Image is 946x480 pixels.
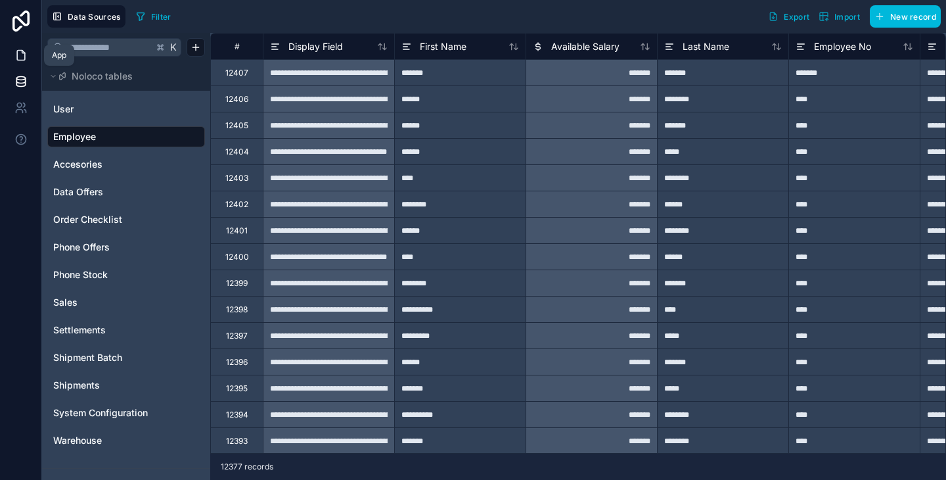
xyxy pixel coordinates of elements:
[47,5,125,28] button: Data Sources
[151,12,171,22] span: Filter
[72,70,133,83] span: Noloco tables
[226,226,248,236] div: 12401
[53,379,196,392] a: Shipments
[47,402,205,423] div: System Configuration
[763,5,814,28] button: Export
[53,158,196,171] a: Accesories
[53,103,74,116] span: User
[683,40,729,53] span: Last Name
[53,268,108,281] span: Phone Stock
[47,209,205,230] div: Order Checklist
[225,147,249,157] div: 12404
[47,237,205,258] div: Phone Offers
[814,5,865,28] button: Import
[68,12,121,22] span: Data Sources
[784,12,809,22] span: Export
[890,12,936,22] span: New record
[47,67,197,85] button: Noloco tables
[47,99,205,120] div: User
[225,94,248,105] div: 12406
[53,296,78,309] span: Sales
[53,406,148,420] span: System Configuration
[47,292,205,313] div: Sales
[169,43,178,52] span: K
[225,199,248,210] div: 12402
[47,347,205,368] div: Shipment Batch
[226,383,248,394] div: 12395
[53,406,196,420] a: System Configuration
[226,331,248,341] div: 12397
[53,324,106,337] span: Settlements
[47,126,205,147] div: Employee
[53,185,196,199] a: Data Offers
[225,68,248,78] div: 12407
[225,173,248,183] div: 12403
[47,320,205,341] div: Settlements
[226,304,248,315] div: 12398
[53,351,122,364] span: Shipment Batch
[870,5,941,28] button: New record
[53,296,196,309] a: Sales
[47,181,205,203] div: Data Offers
[52,50,66,60] div: App
[814,40,871,53] span: Employee No
[53,379,100,392] span: Shipments
[53,103,196,116] a: User
[47,375,205,396] div: Shipments
[834,12,860,22] span: Import
[865,5,941,28] a: New record
[47,264,205,285] div: Phone Stock
[226,410,248,420] div: 12394
[47,430,205,451] div: Warehouse
[225,120,248,131] div: 12405
[131,7,176,26] button: Filter
[53,241,110,254] span: Phone Offers
[53,158,102,171] span: Accesories
[221,41,253,51] div: #
[226,357,248,368] div: 12396
[53,434,196,447] a: Warehouse
[53,213,122,226] span: Order Checklist
[53,434,102,447] span: Warehouse
[420,40,466,53] span: First Name
[53,241,196,254] a: Phone Offers
[225,252,249,262] div: 12400
[53,213,196,226] a: Order Checklist
[53,268,196,281] a: Phone Stock
[47,154,205,175] div: Accesories
[226,278,248,289] div: 12399
[53,351,196,364] a: Shipment Batch
[221,462,273,472] span: 12377 records
[288,40,343,53] span: Display Field
[53,130,196,143] a: Employee
[53,324,196,337] a: Settlements
[53,185,103,199] span: Data Offers
[53,130,96,143] span: Employee
[551,40,619,53] span: Available Salary
[226,436,248,446] div: 12393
